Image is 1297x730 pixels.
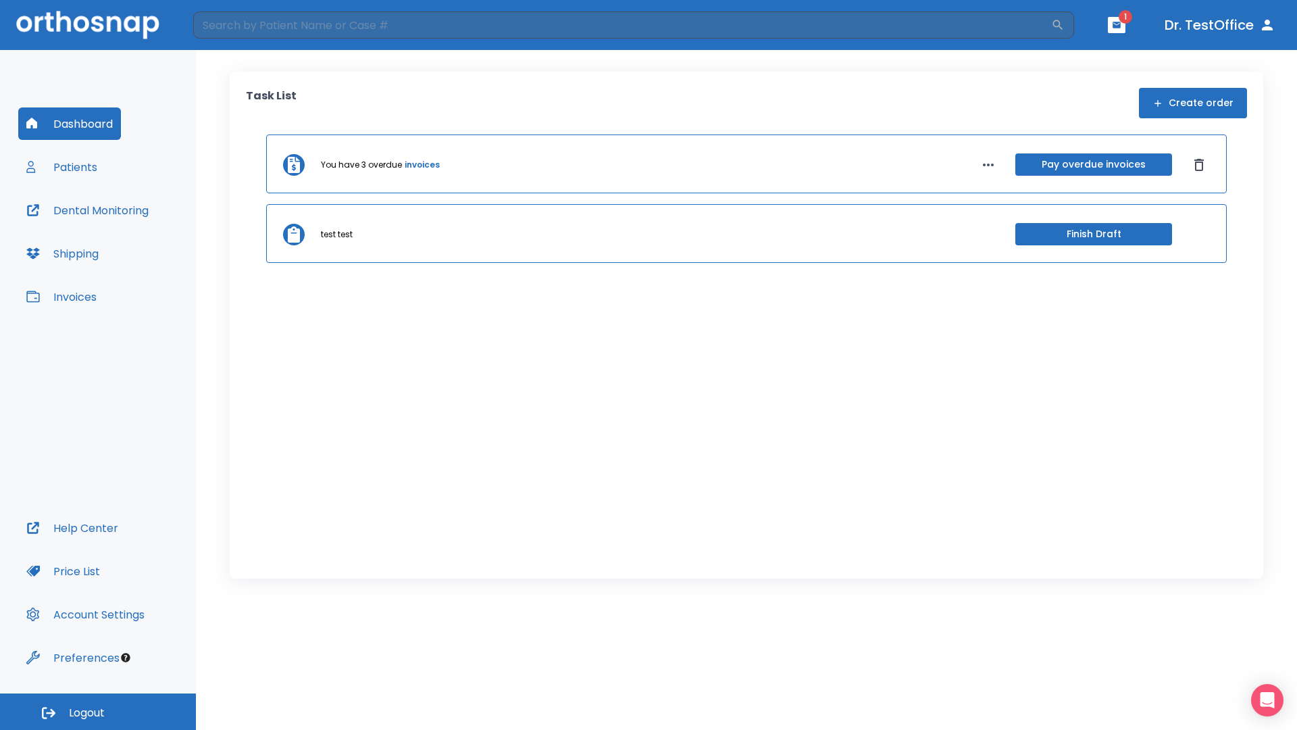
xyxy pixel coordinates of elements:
button: Price List [18,555,108,587]
div: Tooltip anchor [120,652,132,664]
button: Patients [18,151,105,183]
div: Open Intercom Messenger [1251,684,1283,716]
button: Pay overdue invoices [1015,153,1172,176]
input: Search by Patient Name or Case # [193,11,1051,39]
p: test test [321,228,353,241]
button: Shipping [18,237,107,270]
p: You have 3 overdue [321,159,402,171]
button: Finish Draft [1015,223,1172,245]
button: Invoices [18,281,105,313]
span: Logout [69,706,105,721]
button: Dr. TestOffice [1159,13,1281,37]
button: Help Center [18,512,126,544]
a: invoices [405,159,440,171]
span: 1 [1119,10,1132,24]
img: Orthosnap [16,11,159,39]
button: Preferences [18,641,128,674]
button: Create order [1139,88,1247,118]
button: Account Settings [18,598,153,631]
p: Task List [246,88,297,118]
button: Dental Monitoring [18,194,157,226]
button: Dashboard [18,107,121,140]
button: Dismiss [1188,154,1210,176]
